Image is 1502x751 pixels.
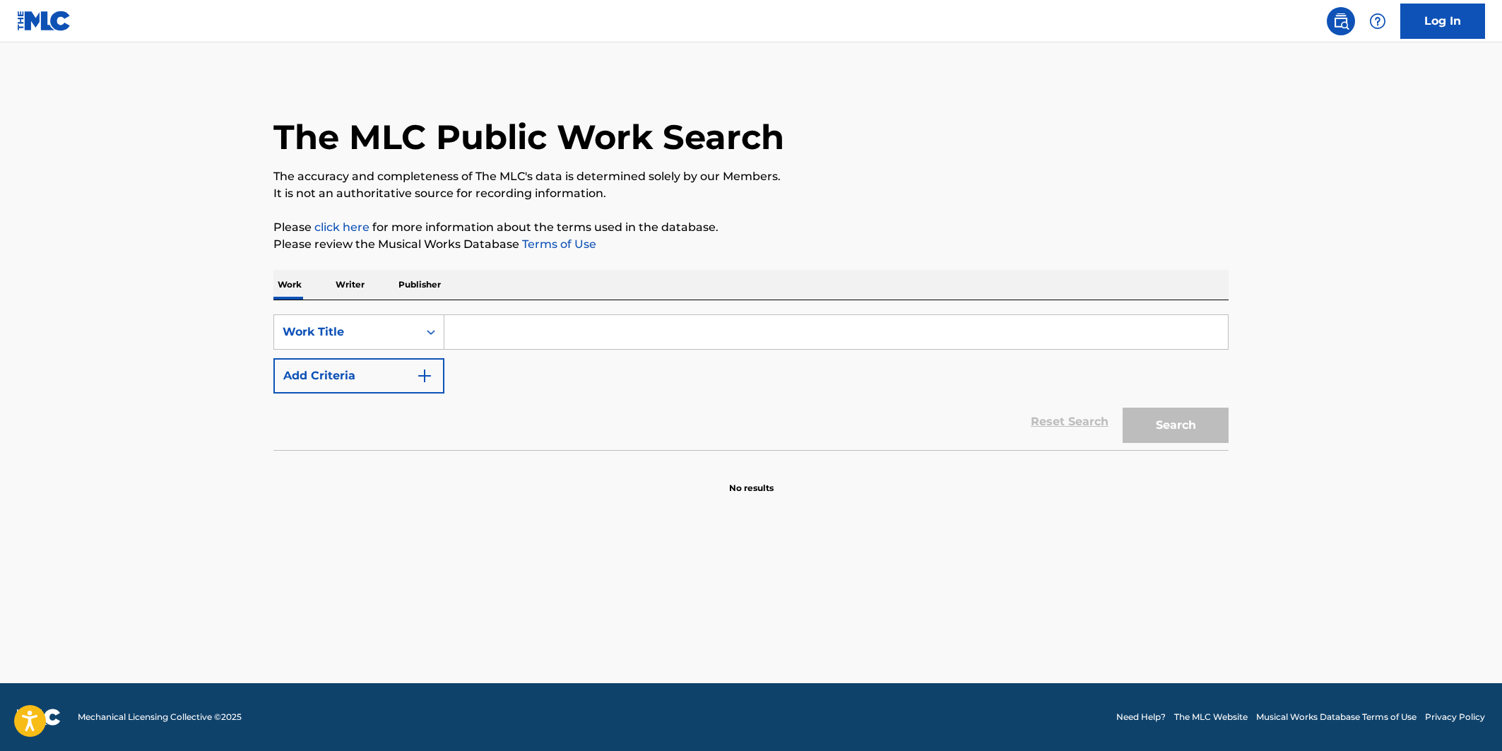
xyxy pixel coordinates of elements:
a: The MLC Website [1174,711,1248,723]
img: 9d2ae6d4665cec9f34b9.svg [416,367,433,384]
a: click here [314,220,369,234]
img: MLC Logo [17,11,71,31]
p: It is not an authoritative source for recording information. [273,185,1229,202]
img: search [1332,13,1349,30]
a: Privacy Policy [1425,711,1485,723]
a: Need Help? [1116,711,1166,723]
p: Writer [331,270,369,300]
a: Log In [1400,4,1485,39]
p: Publisher [394,270,445,300]
p: The accuracy and completeness of The MLC's data is determined solely by our Members. [273,168,1229,185]
span: Mechanical Licensing Collective © 2025 [78,711,242,723]
p: No results [729,465,774,495]
form: Search Form [273,314,1229,450]
p: Work [273,270,306,300]
iframe: Chat Widget [1431,683,1502,751]
a: Public Search [1327,7,1355,35]
div: Help [1364,7,1392,35]
p: Please for more information about the terms used in the database. [273,219,1229,236]
a: Musical Works Database Terms of Use [1256,711,1417,723]
div: Work Title [283,324,410,341]
img: logo [17,709,61,726]
p: Please review the Musical Works Database [273,236,1229,253]
a: Terms of Use [519,237,596,251]
h1: The MLC Public Work Search [273,116,784,158]
button: Add Criteria [273,358,444,394]
img: help [1369,13,1386,30]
